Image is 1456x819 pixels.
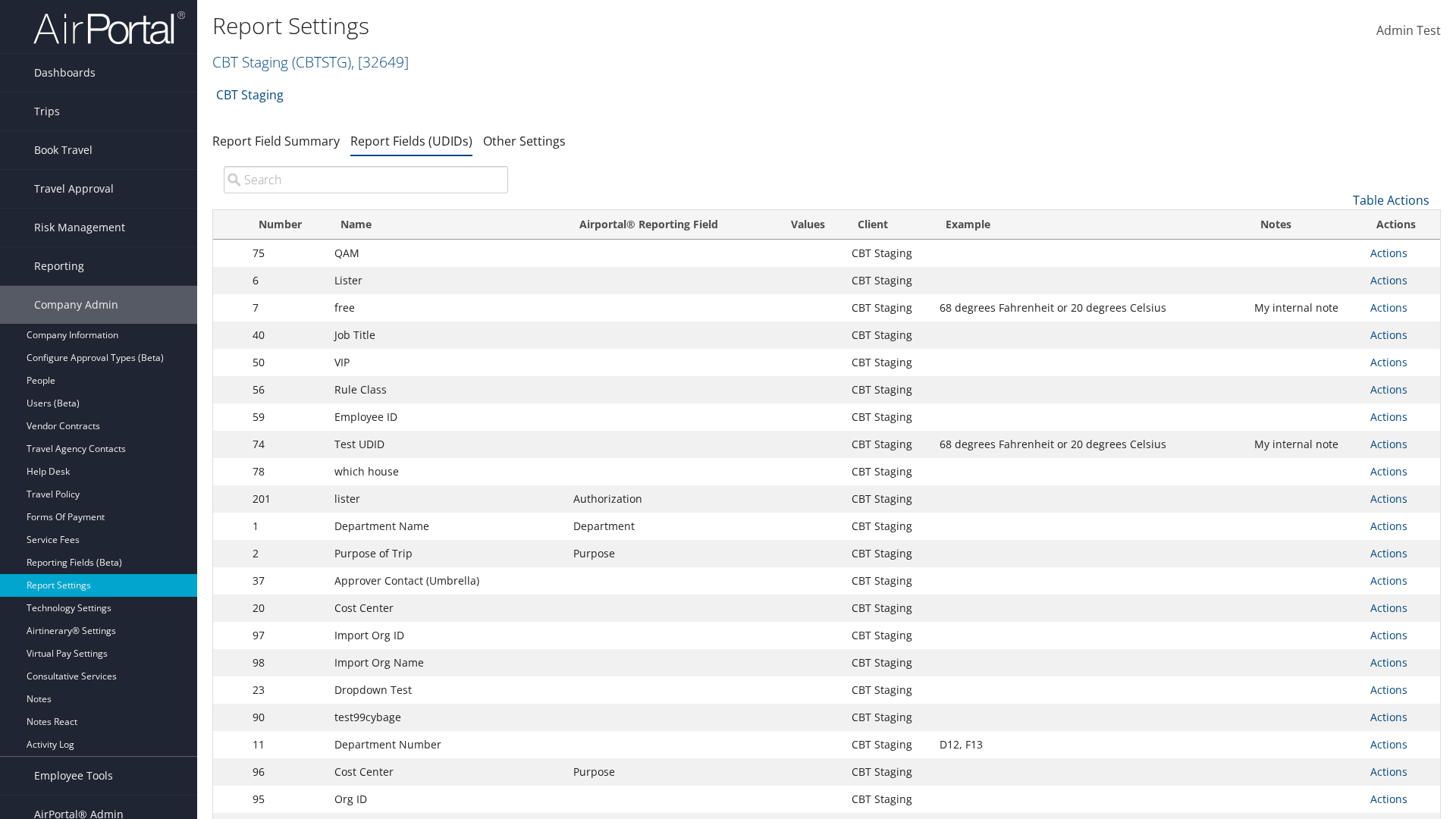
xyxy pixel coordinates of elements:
[245,731,327,758] td: 11
[245,758,327,786] td: 96
[327,349,566,376] td: VIP
[245,322,327,349] td: 40
[327,622,566,649] td: Import Org ID
[351,52,409,72] span: , [ 32649 ]
[844,786,932,813] td: CBT Staging
[566,513,772,540] td: Department
[245,485,327,513] td: 201
[224,166,508,193] input: Search
[350,133,472,149] a: Report Fields (UDIDs)
[1370,655,1407,670] a: Actions
[327,595,566,622] td: Cost Center
[566,485,772,513] td: Authorization
[844,676,932,704] td: CBT Staging
[1370,546,1407,560] a: Actions
[327,567,566,595] td: Approver Contact (Umbrella)
[292,52,351,72] span: ( CBTSTG )
[245,431,327,458] td: 74
[1370,628,1407,642] a: Actions
[566,758,772,786] td: Purpose
[33,10,185,45] img: airportal-logo.png
[844,485,932,513] td: CBT Staging
[844,240,932,267] td: CBT Staging
[1370,437,1407,451] a: Actions
[844,267,932,294] td: CBT Staging
[844,513,932,540] td: CBT Staging
[844,322,932,349] td: CBT Staging
[34,131,93,169] span: Book Travel
[245,649,327,676] td: 98
[327,704,566,731] td: test99cybage
[245,403,327,431] td: 59
[1370,519,1407,533] a: Actions
[844,622,932,649] td: CBT Staging
[932,294,1247,322] td: 68 degrees Fahrenheit or 20 degrees Celsius
[34,286,118,324] span: Company Admin
[1370,710,1407,724] a: Actions
[327,513,566,540] td: Department Name
[844,458,932,485] td: CBT Staging
[245,349,327,376] td: 50
[245,458,327,485] td: 78
[34,93,60,130] span: Trips
[844,758,932,786] td: CBT Staging
[566,210,772,240] th: Airportal&reg; Reporting Field
[1370,764,1407,779] a: Actions
[327,294,566,322] td: free
[245,376,327,403] td: 56
[844,595,932,622] td: CBT Staging
[327,458,566,485] td: which house
[844,210,932,240] th: Client
[1370,409,1407,424] a: Actions
[327,267,566,294] td: Lister
[1353,192,1429,209] a: Table Actions
[1247,210,1362,240] th: Notes
[327,731,566,758] td: Department Number
[213,210,245,240] th: : activate to sort column descending
[844,540,932,567] td: CBT Staging
[1370,601,1407,615] a: Actions
[245,267,327,294] td: 6
[1247,294,1362,322] td: My internal note
[245,540,327,567] td: 2
[844,704,932,731] td: CBT Staging
[1247,431,1362,458] td: My internal note
[34,247,84,285] span: Reporting
[1370,792,1407,806] a: Actions
[327,431,566,458] td: Test UDID
[1363,210,1440,240] th: Actions
[1370,382,1407,397] a: Actions
[34,170,114,208] span: Travel Approval
[34,209,125,246] span: Risk Management
[1370,246,1407,260] a: Actions
[34,757,113,795] span: Employee Tools
[327,210,566,240] th: Name
[844,649,932,676] td: CBT Staging
[245,786,327,813] td: 95
[327,485,566,513] td: lister
[245,567,327,595] td: 37
[327,540,566,567] td: Purpose of Trip
[844,376,932,403] td: CBT Staging
[566,540,772,567] td: Purpose
[1376,8,1441,55] a: Admin Test
[34,54,96,92] span: Dashboards
[1376,22,1441,39] span: Admin Test
[1370,737,1407,752] a: Actions
[844,403,932,431] td: CBT Staging
[245,210,327,240] th: Number
[1370,328,1407,342] a: Actions
[844,431,932,458] td: CBT Staging
[245,676,327,704] td: 23
[327,322,566,349] td: Job Title
[844,349,932,376] td: CBT Staging
[844,567,932,595] td: CBT Staging
[1370,300,1407,315] a: Actions
[245,622,327,649] td: 97
[216,80,284,110] a: CBT Staging
[245,595,327,622] td: 20
[245,240,327,267] td: 75
[245,294,327,322] td: 7
[1370,491,1407,506] a: Actions
[327,786,566,813] td: Org ID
